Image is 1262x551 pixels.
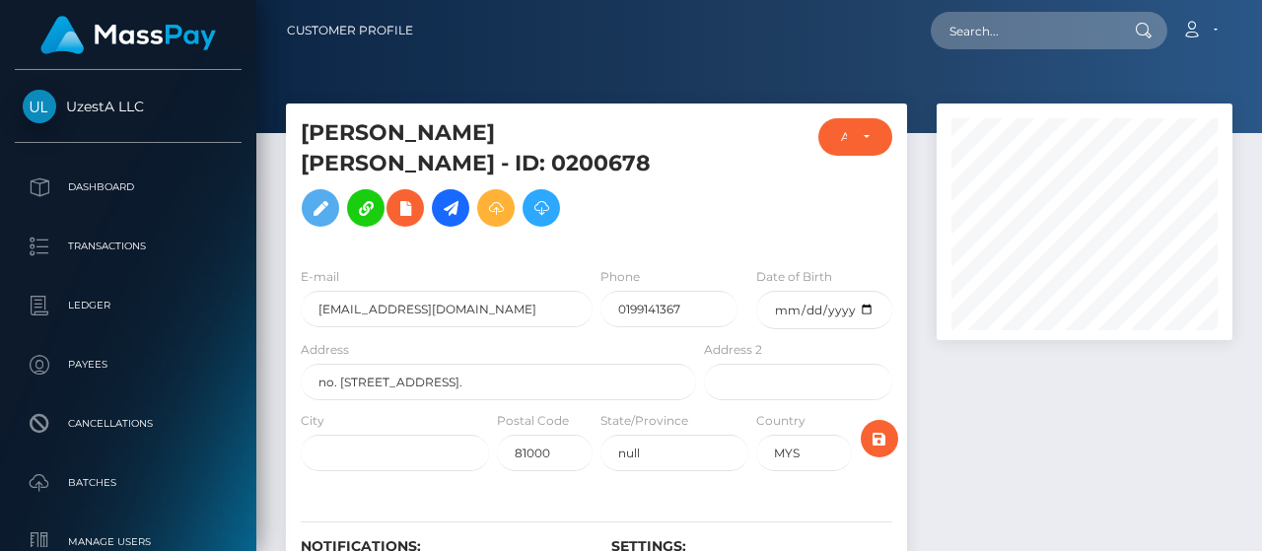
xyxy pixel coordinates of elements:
span: UzestA LLC [15,98,242,115]
h5: [PERSON_NAME] [PERSON_NAME] - ID: 0200678 [301,118,685,237]
label: City [301,412,324,430]
p: Cancellations [23,409,234,439]
label: E-mail [301,268,339,286]
p: Ledger [23,291,234,320]
button: ACTIVE [818,118,892,156]
a: Cancellations [15,399,242,448]
img: MassPay Logo [40,16,216,54]
img: UzestA LLC [23,90,56,123]
label: Country [756,412,806,430]
a: Initiate Payout [432,189,469,227]
label: Postal Code [497,412,569,430]
input: Search... [931,12,1116,49]
label: Phone [600,268,640,286]
label: Address [301,341,349,359]
a: Ledger [15,281,242,330]
a: Payees [15,340,242,389]
p: Payees [23,350,234,379]
a: Transactions [15,222,242,271]
p: Transactions [23,232,234,261]
p: Dashboard [23,172,234,202]
label: State/Province [600,412,688,430]
a: Batches [15,458,242,508]
a: Customer Profile [287,10,413,51]
label: Address 2 [704,341,762,359]
div: ACTIVE [841,129,847,145]
a: Dashboard [15,163,242,212]
p: Batches [23,468,234,498]
label: Date of Birth [756,268,832,286]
